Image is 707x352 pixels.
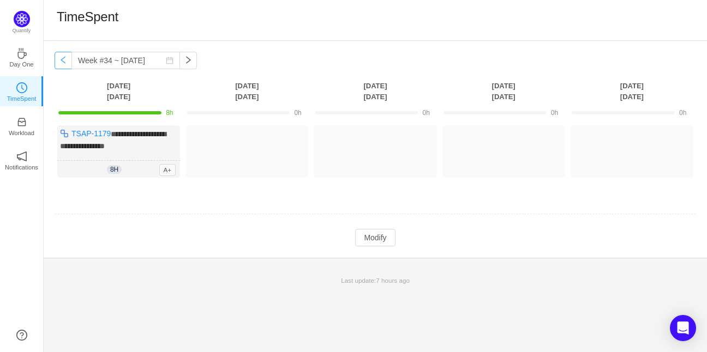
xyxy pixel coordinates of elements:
span: 0h [294,109,301,117]
a: icon: inboxWorkload [16,120,27,131]
input: Select a week [71,52,180,69]
p: Quantify [13,27,31,35]
span: Last update: [341,277,410,284]
a: icon: notificationNotifications [16,154,27,165]
span: 8h [107,165,122,174]
p: Day One [9,59,33,69]
button: Modify [355,229,395,246]
span: 0h [551,109,558,117]
button: icon: right [179,52,197,69]
i: icon: clock-circle [16,82,27,93]
i: icon: inbox [16,117,27,128]
i: icon: notification [16,151,27,162]
th: [DATE] [DATE] [183,80,311,102]
i: icon: calendar [166,57,173,64]
a: icon: coffeeDay One [16,51,27,62]
p: Workload [9,128,34,138]
a: icon: question-circle [16,330,27,341]
div: Open Intercom Messenger [670,315,696,341]
button: icon: left [55,52,72,69]
th: [DATE] [DATE] [440,80,568,102]
i: icon: coffee [16,48,27,59]
th: [DATE] [DATE] [55,80,183,102]
span: 8h [166,109,173,117]
th: [DATE] [DATE] [311,80,439,102]
h1: TimeSpent [57,9,118,25]
p: TimeSpent [7,94,37,104]
p: Notifications [5,162,38,172]
span: 0h [423,109,430,117]
span: A+ [159,164,176,176]
a: TSAP-1179 [71,129,111,138]
span: 0h [679,109,686,117]
a: icon: clock-circleTimeSpent [16,86,27,96]
img: 10316 [60,129,69,138]
span: 7 hours ago [376,277,410,284]
img: Quantify [14,11,30,27]
th: [DATE] [DATE] [568,80,696,102]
